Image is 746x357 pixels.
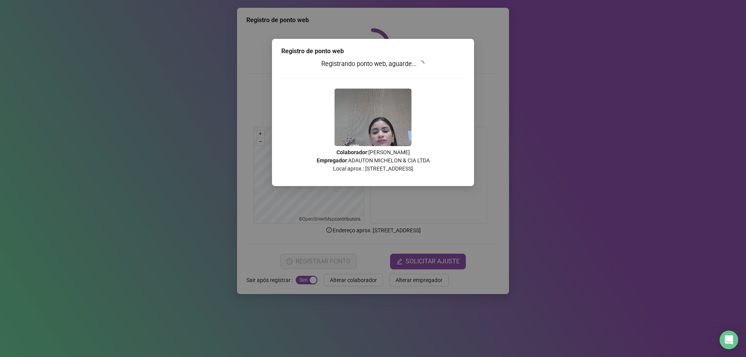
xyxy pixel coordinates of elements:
strong: Colaborador [336,149,367,155]
p: : [PERSON_NAME] : ADAUTON MICHELON & CIA LTDA Local aprox.: [STREET_ADDRESS] [281,148,465,173]
div: Registro de ponto web [281,47,465,56]
span: loading [418,60,425,67]
h3: Registrando ponto web, aguarde... [281,59,465,69]
div: Open Intercom Messenger [720,331,738,349]
img: 9k= [335,89,411,146]
strong: Empregador [317,157,347,164]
